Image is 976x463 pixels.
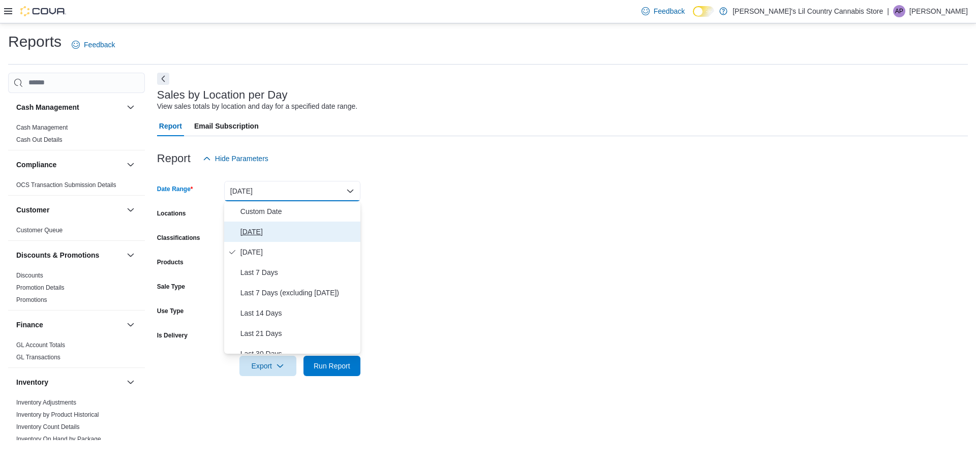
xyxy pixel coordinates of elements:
button: Cash Management [16,102,123,112]
a: Inventory by Product Historical [16,411,99,418]
a: GL Account Totals [16,342,65,349]
button: Inventory [125,376,137,388]
label: Products [157,258,184,266]
span: Run Report [314,361,350,371]
label: Use Type [157,307,184,315]
span: Export [246,356,290,376]
button: [DATE] [224,181,360,201]
span: Customer Queue [16,226,63,234]
button: Finance [125,319,137,331]
span: Cash Out Details [16,136,63,144]
a: Feedback [68,35,119,55]
p: [PERSON_NAME] [909,5,968,17]
button: Cash Management [125,101,137,113]
label: Locations [157,209,186,218]
h3: Finance [16,320,43,330]
span: Inventory Adjustments [16,398,76,407]
label: Is Delivery [157,331,188,339]
span: Custom Date [240,205,356,218]
div: View sales totals by location and day for a specified date range. [157,101,357,112]
h3: Report [157,152,191,165]
h3: Cash Management [16,102,79,112]
button: Customer [16,205,123,215]
span: Inventory On Hand by Package [16,435,101,443]
p: [PERSON_NAME]'s Lil Country Cannabis Store [733,5,883,17]
img: Cova [20,6,66,16]
a: Promotion Details [16,284,65,291]
div: Discounts & Promotions [8,269,145,310]
span: Last 30 Days [240,348,356,360]
div: Compliance [8,179,145,195]
input: Dark Mode [693,6,714,17]
div: Alexis Peters [893,5,905,17]
button: Next [157,73,169,85]
span: OCS Transaction Submission Details [16,181,116,189]
label: Date Range [157,185,193,193]
span: [DATE] [240,246,356,258]
span: GL Transactions [16,353,60,361]
h1: Reports [8,32,62,52]
a: Feedback [637,1,689,21]
div: Cash Management [8,121,145,150]
h3: Compliance [16,160,56,170]
span: Promotion Details [16,284,65,292]
span: Last 7 Days [240,266,356,279]
span: Email Subscription [194,116,259,136]
a: GL Transactions [16,354,60,361]
span: Last 21 Days [240,327,356,339]
a: Inventory Count Details [16,423,80,430]
h3: Inventory [16,377,48,387]
span: Feedback [84,40,115,50]
span: Feedback [654,6,685,16]
h3: Customer [16,205,49,215]
a: Discounts [16,272,43,279]
span: Cash Management [16,124,68,132]
button: Export [239,356,296,376]
button: Discounts & Promotions [16,250,123,260]
a: OCS Transaction Submission Details [16,181,116,189]
span: Last 7 Days (excluding [DATE]) [240,287,356,299]
label: Classifications [157,234,200,242]
span: GL Account Totals [16,341,65,349]
a: Customer Queue [16,227,63,234]
p: | [887,5,889,17]
button: Hide Parameters [199,148,272,169]
span: Discounts [16,271,43,280]
button: Finance [16,320,123,330]
a: Cash Management [16,124,68,131]
h3: Discounts & Promotions [16,250,99,260]
a: Promotions [16,296,47,303]
span: [DATE] [240,226,356,238]
div: Select listbox [224,201,360,354]
h3: Sales by Location per Day [157,89,288,101]
span: Hide Parameters [215,153,268,164]
button: Customer [125,204,137,216]
a: Cash Out Details [16,136,63,143]
a: Inventory On Hand by Package [16,436,101,443]
label: Sale Type [157,283,185,291]
span: Inventory Count Details [16,423,80,431]
div: Finance [8,339,145,367]
span: Last 14 Days [240,307,356,319]
button: Run Report [303,356,360,376]
button: Compliance [16,160,123,170]
a: Inventory Adjustments [16,399,76,406]
div: Customer [8,224,145,240]
button: Discounts & Promotions [125,249,137,261]
span: AP [895,5,903,17]
span: Report [159,116,182,136]
button: Inventory [16,377,123,387]
button: Compliance [125,159,137,171]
